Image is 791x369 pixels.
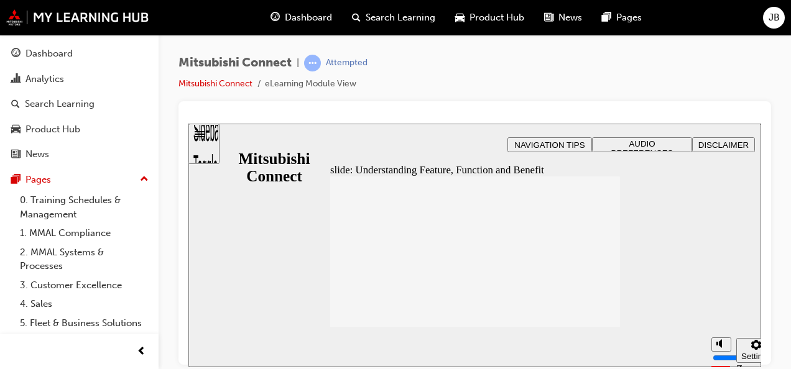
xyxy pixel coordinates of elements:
a: 5. Fleet & Business Solutions [15,314,154,333]
a: Mitsubishi Connect [178,78,252,89]
span: Dashboard [285,11,332,25]
span: JB [769,11,780,25]
span: prev-icon [137,344,146,360]
div: Product Hub [25,122,80,137]
span: news-icon [544,10,553,25]
span: chart-icon [11,74,21,85]
li: eLearning Module View [265,77,356,91]
button: AUDIO PREFERENCES [404,14,504,29]
a: 2. MMAL Systems & Processes [15,243,154,276]
a: Search Learning [5,93,154,116]
div: Attempted [326,57,368,69]
span: AUDIO PREFERENCES [423,16,485,34]
a: 3. Customer Excellence [15,276,154,295]
div: Pages [25,173,51,187]
button: Mute (Ctrl+Alt+M) [523,214,543,228]
span: News [558,11,582,25]
a: 0. Training Schedules & Management [15,191,154,224]
button: NAVIGATION TIPS [319,14,404,29]
span: search-icon [352,10,361,25]
div: Search Learning [25,97,95,111]
span: Mitsubishi Connect [178,56,292,70]
a: Analytics [5,68,154,91]
span: news-icon [11,149,21,160]
input: volume [524,229,604,239]
a: 6. Parts & Accessories [15,332,154,352]
span: NAVIGATION TIPS [326,17,396,26]
span: guage-icon [271,10,280,25]
a: 1. MMAL Compliance [15,224,154,243]
a: Product Hub [5,118,154,141]
a: news-iconNews [534,5,592,30]
span: guage-icon [11,48,21,60]
div: misc controls [517,203,567,244]
button: JB [763,7,785,29]
span: search-icon [11,99,20,110]
a: car-iconProduct Hub [445,5,534,30]
button: Settings [548,214,588,239]
span: car-icon [11,124,21,135]
a: 4. Sales [15,294,154,314]
a: guage-iconDashboard [261,5,342,30]
span: pages-icon [11,175,21,186]
span: car-icon [455,10,465,25]
a: pages-iconPages [592,5,652,30]
button: DISCLAIMER [504,14,567,29]
span: DISCLAIMER [510,17,560,26]
button: DashboardAnalyticsSearch LearningProduct HubNews [5,40,154,168]
label: Zoom to fit [548,239,573,276]
span: | [297,56,299,70]
div: Dashboard [25,47,73,61]
span: Pages [616,11,642,25]
span: Product Hub [470,11,524,25]
button: Pages [5,168,154,191]
div: News [25,147,49,162]
a: search-iconSearch Learning [342,5,445,30]
span: up-icon [140,171,149,188]
span: Search Learning [366,11,435,25]
img: mmal [6,9,149,25]
a: News [5,143,154,166]
div: Settings [553,228,583,237]
a: Dashboard [5,42,154,65]
span: learningRecordVerb_ATTEMPT-icon [304,55,321,71]
div: Analytics [25,72,64,86]
span: pages-icon [602,10,611,25]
